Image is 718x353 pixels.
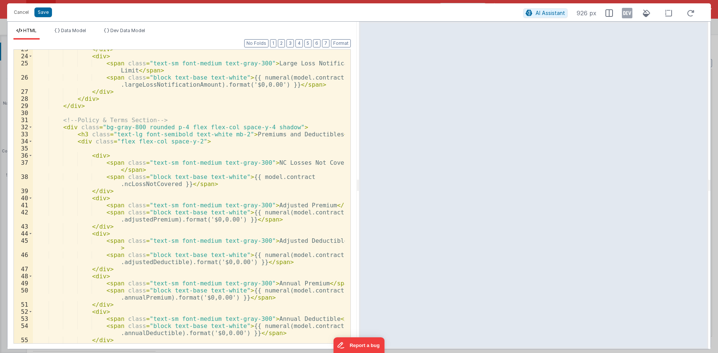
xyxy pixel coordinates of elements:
[14,251,33,266] div: 46
[14,273,33,280] div: 48
[244,39,269,47] button: No Folds
[14,95,33,102] div: 28
[14,152,33,159] div: 36
[313,39,320,47] button: 6
[14,322,33,337] div: 54
[14,173,33,188] div: 38
[14,223,33,230] div: 43
[14,131,33,138] div: 33
[322,39,329,47] button: 7
[270,39,276,47] button: 1
[14,315,33,322] div: 53
[14,195,33,202] div: 40
[14,202,33,209] div: 41
[331,39,351,47] button: Format
[14,117,33,124] div: 31
[110,28,145,33] span: Dev Data Model
[14,280,33,287] div: 49
[295,39,303,47] button: 4
[536,10,565,16] span: AI Assistant
[34,7,52,17] button: Save
[334,337,385,353] iframe: Marker.io feedback button
[304,39,312,47] button: 5
[14,102,33,109] div: 29
[14,145,33,152] div: 35
[523,8,568,18] button: AI Assistant
[14,88,33,95] div: 27
[278,39,285,47] button: 2
[14,209,33,223] div: 42
[61,28,86,33] span: Data Model
[14,230,33,237] div: 44
[14,124,33,131] div: 32
[14,60,33,74] div: 25
[14,266,33,273] div: 47
[23,28,37,33] span: HTML
[577,9,596,18] span: 926 px
[14,301,33,308] div: 51
[14,308,33,315] div: 52
[14,337,33,344] div: 55
[14,53,33,60] div: 24
[10,7,33,18] button: Cancel
[14,138,33,145] div: 34
[14,188,33,195] div: 39
[14,109,33,117] div: 30
[14,159,33,173] div: 37
[286,39,294,47] button: 3
[14,74,33,88] div: 26
[14,287,33,301] div: 50
[14,237,33,251] div: 45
